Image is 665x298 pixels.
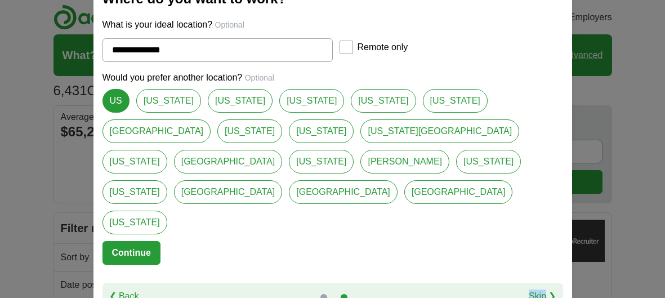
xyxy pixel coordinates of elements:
[102,150,167,174] a: [US_STATE]
[351,89,416,113] a: [US_STATE]
[358,41,408,54] label: Remote only
[102,180,167,204] a: [US_STATE]
[360,150,449,174] a: [PERSON_NAME]
[456,150,521,174] a: [US_STATE]
[136,89,201,113] a: [US_STATE]
[245,73,274,82] span: Optional
[217,119,282,143] a: [US_STATE]
[208,89,273,113] a: [US_STATE]
[289,119,354,143] a: [US_STATE]
[174,150,283,174] a: [GEOGRAPHIC_DATA]
[102,119,211,143] a: [GEOGRAPHIC_DATA]
[289,150,354,174] a: [US_STATE]
[102,71,563,84] p: Would you prefer another location?
[102,241,160,265] button: Continue
[279,89,344,113] a: [US_STATE]
[102,211,167,234] a: [US_STATE]
[102,18,563,32] p: What is your ideal location?
[174,180,283,204] a: [GEOGRAPHIC_DATA]
[360,119,519,143] a: [US_STATE][GEOGRAPHIC_DATA]
[215,20,244,29] span: Optional
[404,180,513,204] a: [GEOGRAPHIC_DATA]
[102,89,130,113] a: US
[423,89,488,113] a: [US_STATE]
[289,180,398,204] a: [GEOGRAPHIC_DATA]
